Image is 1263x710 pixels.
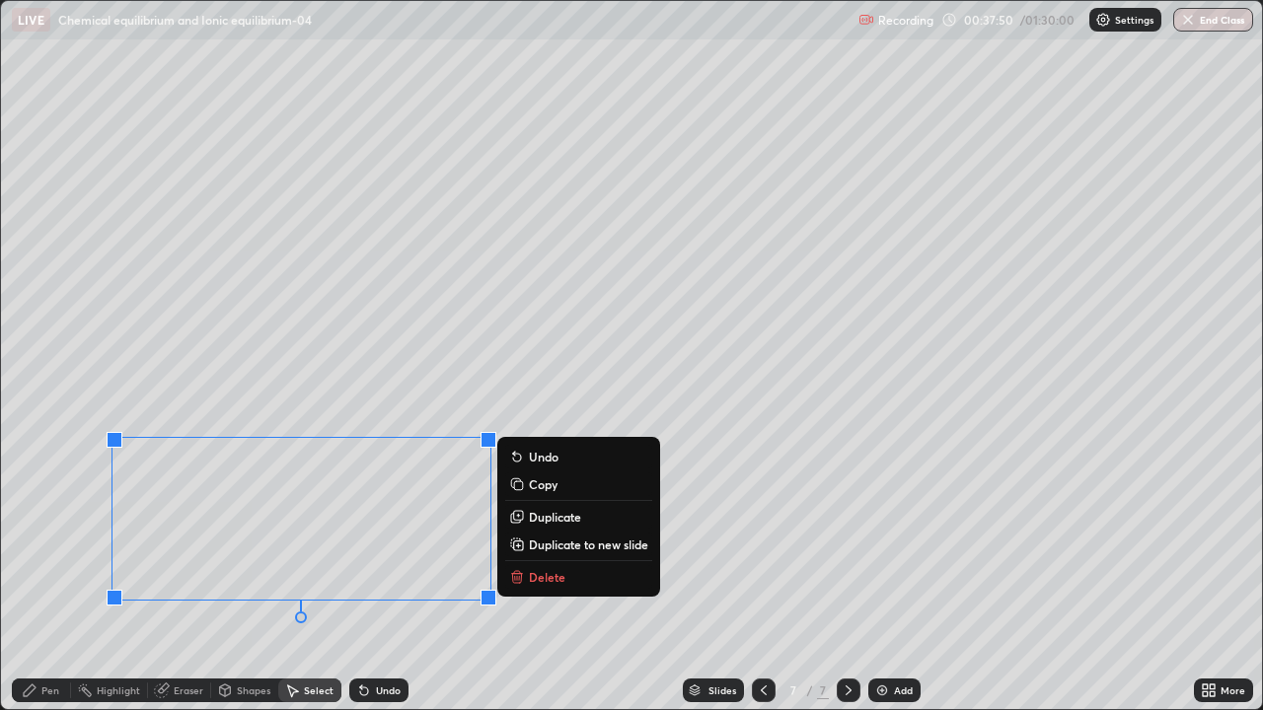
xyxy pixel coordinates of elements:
[858,12,874,28] img: recording.375f2c34.svg
[874,682,890,698] img: add-slide-button
[1221,685,1245,695] div: More
[1180,12,1196,28] img: end-class-cross
[529,449,558,464] p: Undo
[1115,15,1153,25] p: Settings
[505,445,652,468] button: Undo
[505,505,652,529] button: Duplicate
[505,532,652,556] button: Duplicate to new slide
[1095,12,1111,28] img: class-settings-icons
[783,684,803,696] div: 7
[97,685,140,695] div: Highlight
[174,685,203,695] div: Eraser
[18,12,44,28] p: LIVE
[807,684,813,696] div: /
[529,536,648,552] p: Duplicate to new slide
[529,509,581,525] p: Duplicate
[878,13,933,28] p: Recording
[237,685,270,695] div: Shapes
[304,685,334,695] div: Select
[894,685,913,695] div: Add
[708,685,736,695] div: Slides
[529,476,557,492] p: Copy
[1173,8,1253,32] button: End Class
[376,685,401,695] div: Undo
[58,12,312,28] p: Chemical equilibrium and Ionic equilibrium-04
[529,569,565,585] p: Delete
[505,472,652,496] button: Copy
[817,681,829,699] div: 7
[505,565,652,589] button: Delete
[41,685,59,695] div: Pen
